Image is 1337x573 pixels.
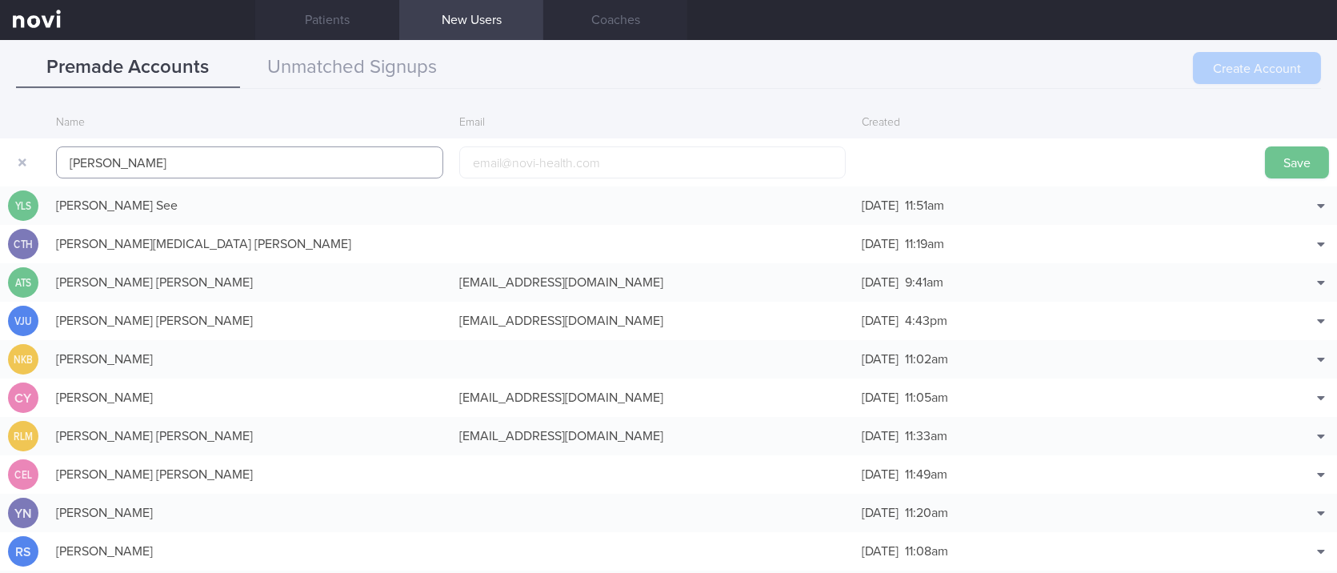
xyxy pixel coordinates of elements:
[451,108,855,138] div: Email
[48,266,451,299] div: [PERSON_NAME] [PERSON_NAME]
[240,48,464,88] button: Unmatched Signups
[48,305,451,337] div: [PERSON_NAME] [PERSON_NAME]
[48,497,451,529] div: [PERSON_NAME]
[8,498,38,529] div: YN
[48,108,451,138] div: Name
[905,276,943,289] span: 9:41am
[862,353,899,366] span: [DATE]
[905,468,947,481] span: 11:49am
[48,420,451,452] div: [PERSON_NAME] [PERSON_NAME]
[905,238,944,250] span: 11:19am
[1265,146,1329,178] button: Save
[10,229,36,260] div: CTH
[905,430,947,443] span: 11:33am
[854,108,1257,138] div: Created
[862,238,899,250] span: [DATE]
[48,228,451,260] div: [PERSON_NAME][MEDICAL_DATA] [PERSON_NAME]
[905,199,944,212] span: 11:51am
[48,343,451,375] div: [PERSON_NAME]
[48,459,451,491] div: [PERSON_NAME] [PERSON_NAME]
[862,391,899,404] span: [DATE]
[451,420,855,452] div: [EMAIL_ADDRESS][DOMAIN_NAME]
[8,383,38,414] div: CY
[48,535,451,567] div: [PERSON_NAME]
[862,468,899,481] span: [DATE]
[905,507,948,519] span: 11:20am
[862,315,899,327] span: [DATE]
[10,421,36,452] div: RLM
[862,199,899,212] span: [DATE]
[10,190,36,222] div: YLS
[451,266,855,299] div: [EMAIL_ADDRESS][DOMAIN_NAME]
[905,391,948,404] span: 11:05am
[459,146,847,178] input: email@novi-health.com
[862,276,899,289] span: [DATE]
[451,382,855,414] div: [EMAIL_ADDRESS][DOMAIN_NAME]
[905,315,947,327] span: 4:43pm
[10,306,36,337] div: VJU
[56,146,443,178] input: John Doe
[48,190,451,222] div: [PERSON_NAME] See
[905,545,948,558] span: 11:08am
[451,305,855,337] div: [EMAIL_ADDRESS][DOMAIN_NAME]
[16,48,240,88] button: Premade Accounts
[48,382,451,414] div: [PERSON_NAME]
[862,545,899,558] span: [DATE]
[905,353,948,366] span: 11:02am
[10,459,36,491] div: CEL
[10,344,36,375] div: NKB
[862,430,899,443] span: [DATE]
[10,267,36,299] div: ATS
[862,507,899,519] span: [DATE]
[8,536,38,567] div: RS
